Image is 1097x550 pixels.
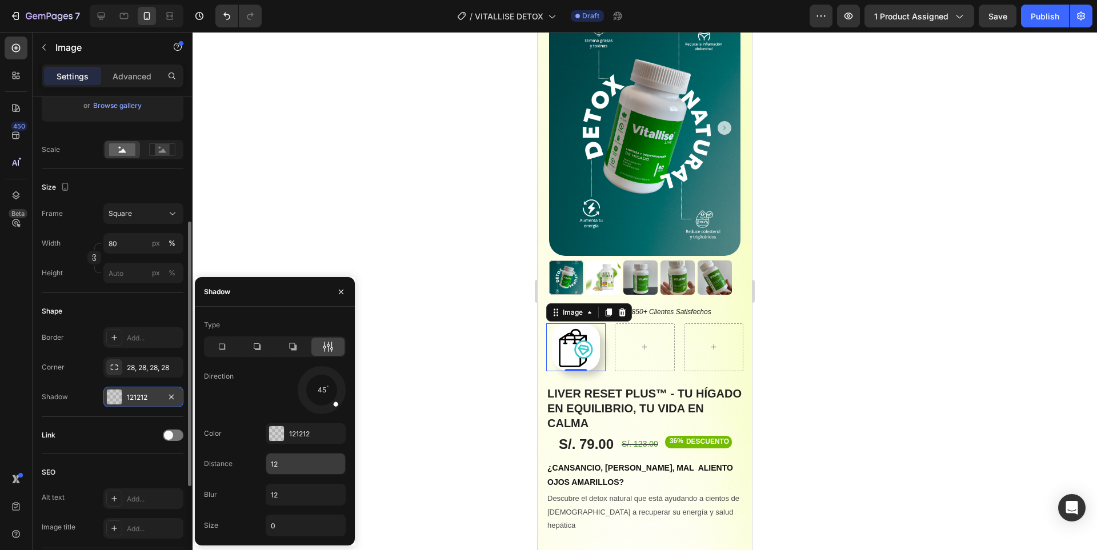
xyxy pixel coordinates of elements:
[93,101,142,111] div: Browse gallery
[103,233,183,254] input: px%
[127,333,181,343] div: Add...
[1021,5,1069,27] button: Publish
[42,332,64,343] div: Border
[113,70,151,82] p: Advanced
[93,100,142,111] button: Browse gallery
[864,5,974,27] button: 1 product assigned
[9,209,27,218] div: Beta
[42,180,72,195] div: Size
[979,5,1016,27] button: Save
[470,10,473,22] span: /
[165,266,179,280] button: px
[169,268,175,278] div: %
[42,268,63,278] label: Height
[538,32,752,550] iframe: Design area
[103,203,183,224] button: Square
[83,99,90,113] span: or
[29,517,204,531] p: Limpia grasas y toxinas
[152,238,160,248] div: px
[169,238,175,248] div: %
[204,428,222,439] div: Color
[103,263,183,283] input: px%
[42,467,55,477] div: SEO
[42,144,60,155] div: Scale
[1058,494,1086,521] div: Open Intercom Messenger
[42,306,62,316] div: Shape
[42,362,65,372] div: Corner
[1031,10,1059,22] div: Publish
[127,392,160,403] div: 121212
[215,5,262,27] div: Undo/Redo
[204,287,230,297] div: Shadow
[204,489,217,500] div: Blur
[5,5,85,27] button: 7
[475,10,543,22] span: VITALLISE DETOX
[266,515,345,536] input: Auto
[204,459,233,469] div: Distance
[149,236,163,250] button: %
[149,266,163,280] button: %
[42,238,61,248] label: Width
[75,9,80,23] p: 7
[204,371,234,382] div: Direction
[11,122,27,131] div: 450
[109,208,132,219] span: Square
[127,363,181,373] div: 28, 28, 28, 28
[42,208,63,219] label: Frame
[266,453,345,474] input: Auto
[42,492,65,503] div: Alt text
[204,320,220,330] div: Type
[874,10,948,22] span: 1 product assigned
[57,70,89,82] p: Settings
[42,522,75,532] div: Image title
[289,429,343,439] div: 121212
[152,268,160,278] div: px
[127,524,181,534] div: Add...
[55,41,153,54] p: Image
[582,11,599,21] span: Draft
[42,392,68,402] div: Shadow
[266,484,345,505] input: Auto
[204,520,218,531] div: Size
[127,494,181,504] div: Add...
[988,11,1007,21] span: Save
[42,430,55,440] div: Link
[165,236,179,250] button: px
